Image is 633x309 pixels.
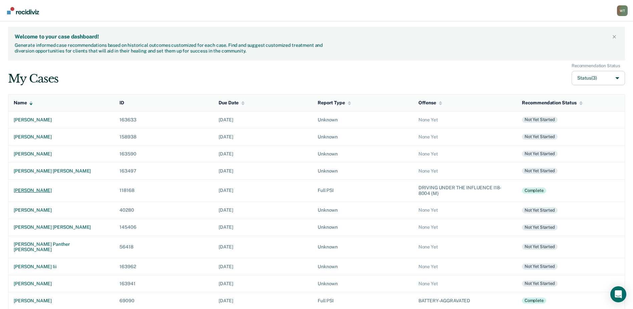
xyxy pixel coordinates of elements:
div: Complete [522,188,546,194]
div: ID [119,100,124,106]
td: [DATE] [213,236,312,258]
td: 158938 [114,128,213,145]
div: [PERSON_NAME] [PERSON_NAME] [14,168,109,174]
div: None Yet [418,151,511,157]
div: Not yet started [522,207,558,213]
td: Full PSI [312,179,413,202]
td: Unknown [312,111,413,128]
div: [PERSON_NAME] [14,207,109,213]
td: [DATE] [213,258,312,275]
div: Recommendation Status [572,63,620,69]
div: Not yet started [522,117,558,123]
div: Report Type [318,100,351,106]
div: Not yet started [522,134,558,140]
div: [PERSON_NAME] [14,298,109,304]
div: None Yet [418,207,511,213]
td: [DATE] [213,162,312,179]
div: DRIVING UNDER THE INFLUENCE I18-8004 {M} [418,185,511,196]
td: Unknown [312,258,413,275]
td: Unknown [312,145,413,162]
button: Profile dropdown button [617,5,628,16]
div: Welcome to your case dashboard! [15,33,610,40]
button: Status(3) [572,71,625,85]
div: None Yet [418,134,511,140]
td: 118168 [114,179,213,202]
td: 56418 [114,236,213,258]
div: W T [617,5,628,16]
div: [PERSON_NAME] [14,188,109,193]
td: [DATE] [213,219,312,236]
div: None Yet [418,224,511,230]
div: Recommendation Status [522,100,583,106]
div: Due Date [219,100,245,106]
div: None Yet [418,281,511,287]
div: None Yet [418,244,511,250]
div: [PERSON_NAME] [PERSON_NAME] [14,224,109,230]
div: Not yet started [522,168,558,174]
td: 40280 [114,202,213,219]
div: [PERSON_NAME] iii [14,264,109,270]
td: [DATE] [213,202,312,219]
td: 145406 [114,219,213,236]
div: Name [14,100,33,106]
td: 163962 [114,258,213,275]
td: [DATE] [213,179,312,202]
td: 163633 [114,111,213,128]
td: Unknown [312,236,413,258]
td: Unknown [312,219,413,236]
td: 163590 [114,145,213,162]
td: 163941 [114,275,213,292]
div: Generate informed case recommendations based on historical outcomes customized for each case. Fin... [15,42,325,54]
div: [PERSON_NAME] [14,117,109,123]
td: [DATE] [213,145,312,162]
td: Unknown [312,202,413,219]
div: Not yet started [522,264,558,270]
td: Unknown [312,128,413,145]
td: Unknown [312,275,413,292]
div: [PERSON_NAME] [14,134,109,140]
div: Not yet started [522,244,558,250]
div: BATTERY-AGGRAVATED [418,298,511,304]
div: Open Intercom Messenger [610,286,626,302]
div: None Yet [418,168,511,174]
div: Not yet started [522,281,558,287]
td: [DATE] [213,111,312,128]
td: [DATE] [213,128,312,145]
div: My Cases [8,72,58,86]
div: Not yet started [522,224,558,230]
div: [PERSON_NAME] panther [PERSON_NAME] [14,241,109,253]
img: Recidiviz [7,7,39,14]
div: Not yet started [522,151,558,157]
td: Unknown [312,162,413,179]
div: None Yet [418,264,511,270]
div: [PERSON_NAME] [14,281,109,287]
div: [PERSON_NAME] [14,151,109,157]
td: [DATE] [213,275,312,292]
td: 163497 [114,162,213,179]
div: None Yet [418,117,511,123]
div: Complete [522,298,546,304]
div: Offense [418,100,442,106]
